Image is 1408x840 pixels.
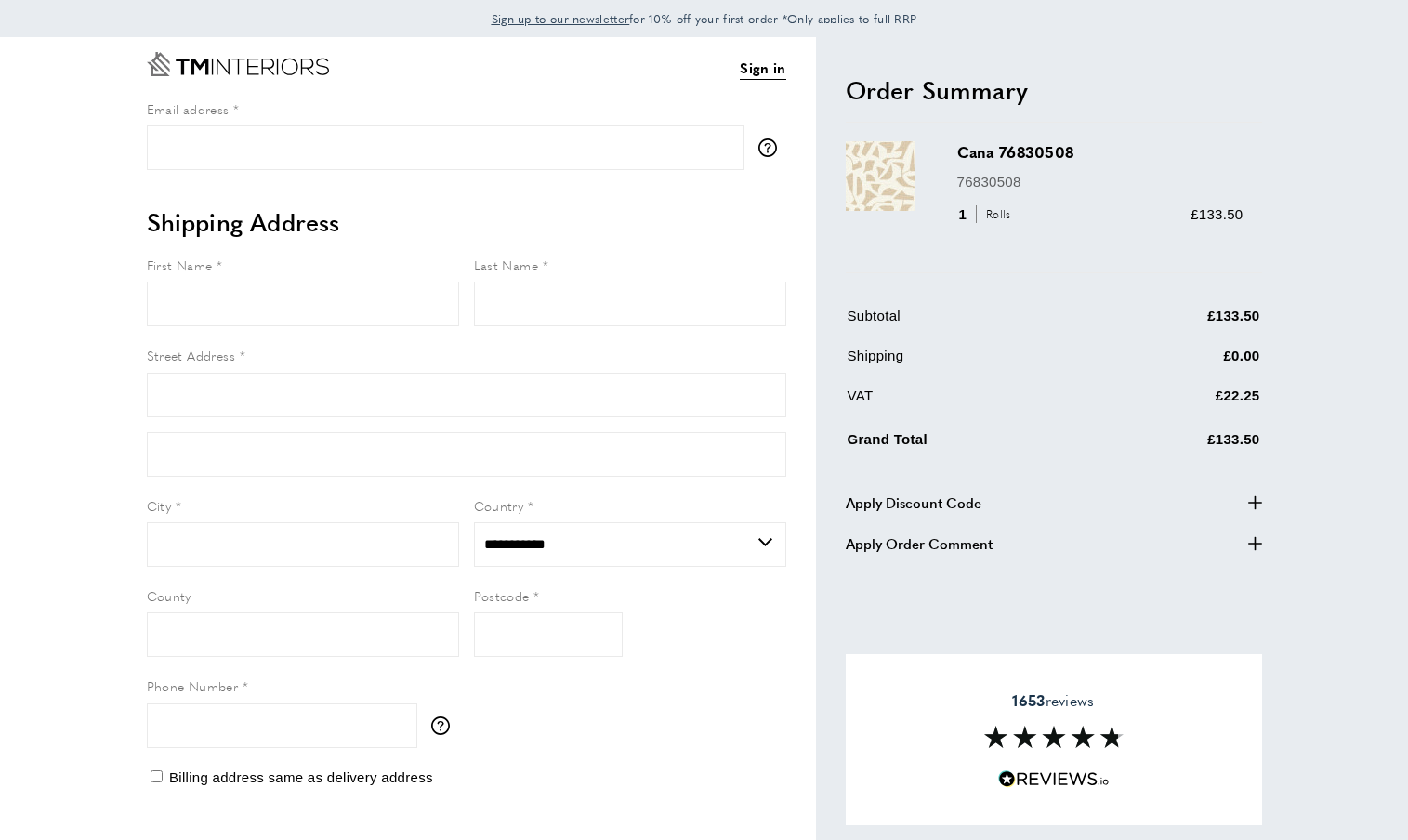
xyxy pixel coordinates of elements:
[1098,425,1260,465] td: £133.50
[474,496,524,515] span: Country
[474,256,539,274] span: Last Name
[1098,385,1260,421] td: £22.25
[976,205,1016,223] span: Rolls
[846,532,993,555] span: Apply Order Comment
[474,586,530,605] span: Postcode
[1098,305,1260,341] td: £133.50
[147,205,786,239] h2: Shipping Address
[848,425,1097,465] td: Grand Total
[492,10,630,27] span: Sign up to our newsletter
[846,492,981,514] span: Apply Discount Code
[147,256,213,274] span: First Name
[431,716,459,735] button: More information
[957,203,1018,226] div: 1
[492,9,630,28] a: Sign up to our newsletter
[147,346,236,364] span: Street Address
[848,305,1097,341] td: Subtotal
[758,138,786,157] button: More information
[169,769,433,785] span: Billing address same as delivery address
[740,57,785,80] a: Sign in
[147,496,172,515] span: City
[151,770,163,782] input: Billing address same as delivery address
[846,141,915,211] img: Cana 76830508
[998,770,1110,788] img: Reviews.io 5 stars
[846,73,1262,107] h2: Order Summary
[147,99,230,118] span: Email address
[1012,691,1094,710] span: reviews
[1012,689,1045,711] strong: 1653
[147,676,239,695] span: Phone Number
[147,586,191,605] span: County
[848,345,1097,381] td: Shipping
[957,141,1244,163] h3: Cana 76830508
[957,171,1244,193] p: 76830508
[848,385,1097,421] td: VAT
[147,52,329,76] a: Go to Home page
[1191,206,1243,222] span: £133.50
[984,726,1124,748] img: Reviews section
[492,10,917,27] span: for 10% off your first order *Only applies to full RRP
[1098,345,1260,381] td: £0.00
